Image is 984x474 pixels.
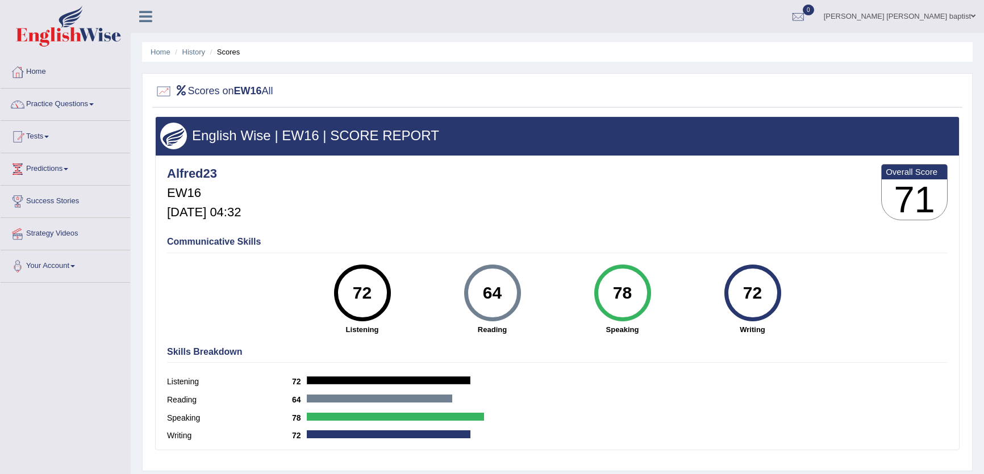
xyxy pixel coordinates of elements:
div: 64 [472,269,513,317]
a: Home [1,56,130,85]
a: Your Account [1,250,130,279]
a: Strategy Videos [1,218,130,246]
h2: Scores on All [155,83,273,100]
strong: Writing [693,324,812,335]
strong: Listening [303,324,422,335]
label: Reading [167,394,292,406]
h4: Skills Breakdown [167,347,948,357]
a: Practice Questions [1,89,130,117]
h4: Alfred23 [167,167,241,181]
label: Writing [167,430,292,442]
a: Predictions [1,153,130,182]
a: Success Stories [1,186,130,214]
span: 0 [803,5,814,15]
li: Scores [207,47,240,57]
strong: Speaking [563,324,682,335]
b: 78 [292,413,307,422]
h3: 71 [882,179,947,220]
b: 72 [292,431,307,440]
b: Overall Score [886,167,943,177]
strong: Reading [433,324,552,335]
a: History [182,48,205,56]
h5: EW16 [167,186,241,200]
img: wings.png [160,123,187,149]
h3: English Wise | EW16 | SCORE REPORT [160,128,954,143]
a: Tests [1,121,130,149]
label: Speaking [167,412,292,424]
b: 72 [292,377,307,386]
div: 72 [341,269,383,317]
b: 64 [292,395,307,404]
b: EW16 [234,85,262,97]
h5: [DATE] 04:32 [167,205,241,219]
h4: Communicative Skills [167,237,948,247]
div: 78 [602,269,643,317]
a: Home [151,48,170,56]
label: Listening [167,376,292,388]
div: 72 [732,269,773,317]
